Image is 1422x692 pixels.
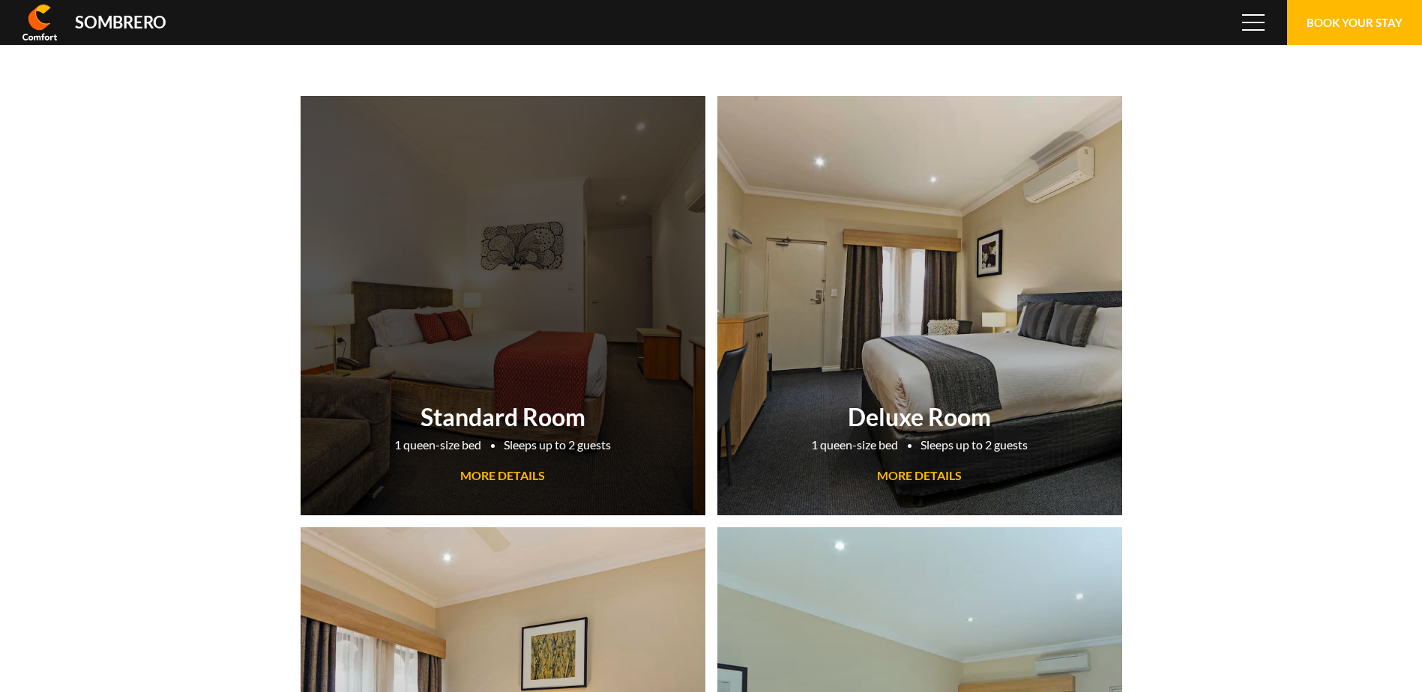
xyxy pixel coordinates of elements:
[1242,14,1265,31] span: Menu
[717,96,1122,515] a: Deluxe Room1 queen-size bedSleeps up to 2 guestsMORE DETAILS
[725,402,1115,431] h2: Deluxe Room
[301,96,705,515] a: Standard Room1 queen-size bedSleeps up to 2 guestsMORE DETAILS
[75,14,166,31] div: Sombrero
[877,468,962,482] span: MORE DETAILS
[504,435,611,455] li: Sleeps up to 2 guests
[921,435,1028,455] li: Sleeps up to 2 guests
[811,435,898,455] li: 1 queen-size bed
[308,402,698,431] h2: Standard Room
[460,468,545,482] span: MORE DETAILS
[22,4,57,40] img: Comfort Inn & Suites Sombrero
[394,435,481,455] li: 1 queen-size bed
